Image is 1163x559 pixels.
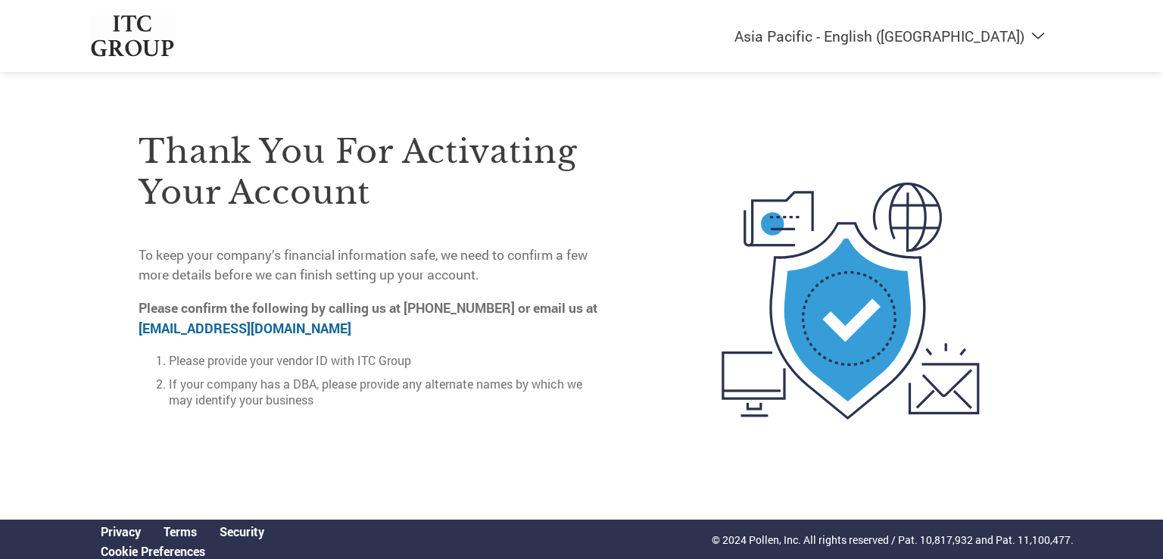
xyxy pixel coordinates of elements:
li: Please provide your vendor ID with ITC Group [169,352,608,368]
img: activated [694,98,1007,504]
h3: Thank you for activating your account [139,131,608,213]
a: Terms [164,523,197,539]
div: Open Cookie Preferences Modal [89,543,276,559]
strong: Please confirm the following by calling us at [PHONE_NUMBER] or email us at [139,299,597,336]
a: Cookie Preferences, opens a dedicated popup modal window [101,543,205,559]
p: To keep your company’s financial information safe, we need to confirm a few more details before w... [139,245,608,286]
p: © 2024 Pollen, Inc. All rights reserved / Pat. 10,817,932 and Pat. 11,100,477. [712,532,1074,548]
a: Security [220,523,264,539]
img: ITC Group [89,15,176,57]
a: [EMAIL_ADDRESS][DOMAIN_NAME] [139,320,351,337]
li: If your company has a DBA, please provide any alternate names by which we may identify your business [169,376,608,408]
a: Privacy [101,523,141,539]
